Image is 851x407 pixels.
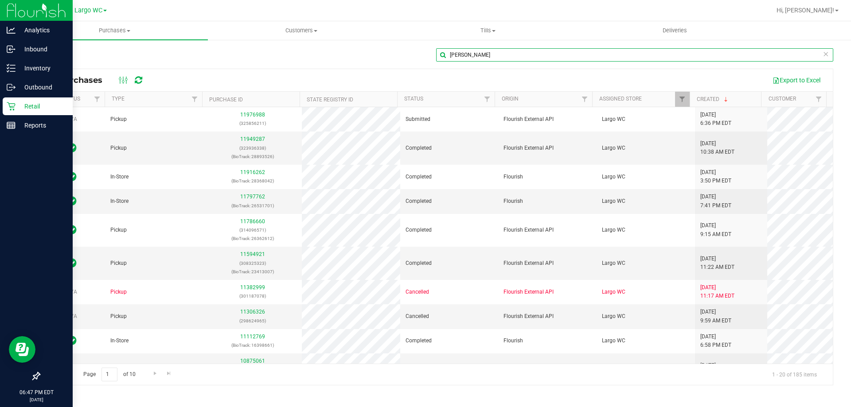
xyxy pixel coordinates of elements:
span: Pickup [110,288,127,296]
span: Hi, [PERSON_NAME]! [777,7,834,14]
a: 11306326 [240,309,265,315]
span: All Purchases [46,75,111,85]
a: Purchase ID [209,97,243,103]
span: Flourish [504,197,523,205]
span: Cancelled [406,288,429,296]
a: Customers [208,21,394,40]
a: 11594921 [240,251,265,257]
span: Largo WC [602,288,625,296]
inline-svg: Outbound [7,83,16,92]
span: Submitted [406,115,430,124]
span: Flourish External API [504,259,554,267]
span: [DATE] 6:58 PM EDT [700,333,731,349]
a: State Registry ID [307,97,353,103]
input: 1 [101,368,117,381]
a: 11976988 [240,112,265,118]
p: (325856211) [209,119,297,128]
p: (301187078) [209,292,297,300]
span: [DATE] 9:15 AM EDT [700,221,731,238]
span: Largo WC [602,115,625,124]
span: Completed [406,337,432,345]
span: Completed [406,144,432,152]
a: Tills [394,21,581,40]
a: Created [697,96,730,102]
span: Flourish External API [504,226,554,234]
a: Assigned Store [599,96,642,102]
span: 1 - 20 of 185 items [765,368,824,381]
a: Go to the next page [148,368,161,380]
span: Pickup [110,226,127,234]
p: (BioTrack: 16398661) [209,341,297,349]
span: [DATE] 9:59 AM EDT [700,308,731,325]
span: Largo WC [602,312,625,321]
span: Pickup [110,115,127,124]
span: Flourish External API [504,144,554,152]
a: 11112769 [240,333,265,340]
span: In-Store [110,197,129,205]
span: Largo WC [602,197,625,205]
a: 10875061 [240,358,265,364]
p: (BioTrack: 28368042) [209,177,297,185]
p: Retail [16,101,69,112]
span: Cancelled [406,312,429,321]
a: Filter [675,92,690,107]
a: Purchases [21,21,208,40]
inline-svg: Reports [7,121,16,130]
iframe: Resource center [9,336,35,363]
a: Go to the last page [163,368,176,380]
a: Filter [812,92,826,107]
p: Outbound [16,82,69,93]
a: Customer [769,96,796,102]
span: Pickup [110,312,127,321]
a: 11916262 [240,169,265,175]
a: 11786660 [240,218,265,225]
a: Status [404,96,423,102]
span: [DATE] 7:41 PM EDT [700,193,731,209]
p: (308325323) [209,259,297,267]
span: Tills [395,27,581,35]
span: [DATE] 6:36 PM EDT [700,111,731,128]
p: Inventory [16,63,69,74]
span: Completed [406,259,432,267]
p: Analytics [16,25,69,35]
inline-svg: Analytics [7,26,16,35]
p: (BioTrack: 26362612) [209,234,297,243]
span: Pickup [110,259,127,267]
span: Largo WC [602,259,625,267]
p: 06:47 PM EDT [4,388,69,396]
p: Inbound [16,44,69,54]
span: Completed [406,197,432,205]
inline-svg: Inventory [7,64,16,73]
a: Type [112,96,125,102]
inline-svg: Retail [7,102,16,111]
p: (BioTrack: 23413007) [209,267,297,276]
button: Export to Excel [767,73,826,88]
span: Clear [823,48,829,60]
span: Flourish External API [504,288,554,296]
span: Flourish [504,173,523,181]
span: Purchases [21,27,208,35]
span: [DATE] 3:50 PM EDT [700,168,731,185]
input: Search Purchase ID, Original ID, State Registry ID or Customer Name... [436,48,833,62]
span: Largo WC [602,337,625,345]
p: (298624965) [209,317,297,325]
span: [DATE] 7:52 AM EST [700,361,731,378]
span: Flourish External API [504,312,554,321]
span: Pickup [110,144,127,152]
a: Filter [90,92,105,107]
span: Completed [406,226,432,234]
span: [DATE] 11:17 AM EDT [700,283,734,300]
p: [DATE] [4,396,69,403]
a: Deliveries [582,21,768,40]
a: Filter [480,92,495,107]
p: (314096571) [209,226,297,234]
span: Deliveries [651,27,699,35]
span: Largo WC [602,226,625,234]
span: [DATE] 11:22 AM EDT [700,255,734,271]
span: In-Store [110,337,129,345]
p: Reports [16,120,69,131]
a: Origin [502,96,519,102]
span: Flourish [504,337,523,345]
span: Page of 10 [76,368,143,381]
span: Largo WC [602,173,625,181]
